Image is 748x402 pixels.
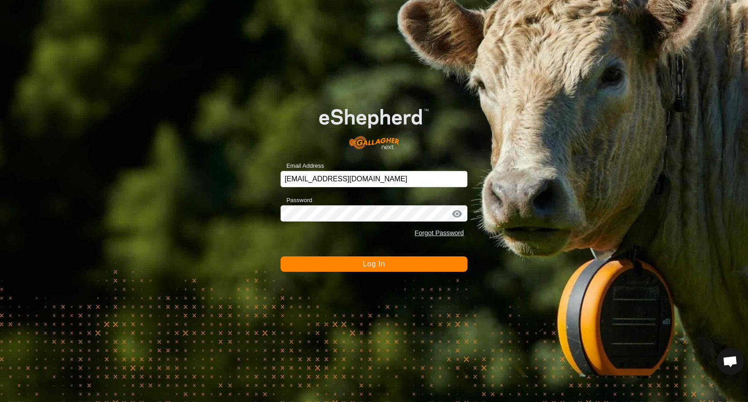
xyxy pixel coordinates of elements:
[363,260,385,268] span: Log In
[299,93,449,157] img: E-shepherd Logo
[281,256,467,272] button: Log In
[414,229,464,236] a: Forgot Password
[281,171,467,187] input: Email Address
[281,196,312,205] label: Password
[281,161,324,170] label: Email Address
[717,348,744,375] div: Open chat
